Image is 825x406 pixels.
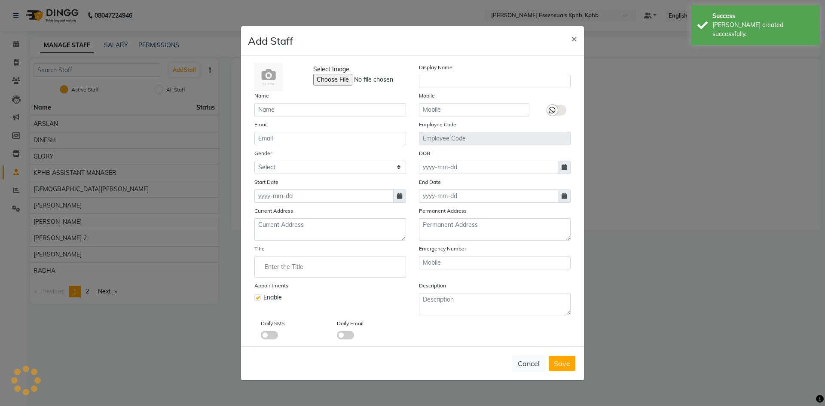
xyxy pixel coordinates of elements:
label: Employee Code [419,121,456,128]
label: Current Address [254,207,293,215]
label: End Date [419,178,441,186]
input: yyyy-mm-dd [254,189,394,203]
button: Save [549,356,575,371]
label: Emergency Number [419,245,466,253]
input: Select Image [313,74,430,85]
input: Mobile [419,256,571,269]
label: Title [254,245,265,253]
label: Permanent Address [419,207,467,215]
label: Start Date [254,178,278,186]
img: Cinque Terre [254,63,283,91]
input: Email [254,132,406,145]
label: Display Name [419,64,452,71]
button: Cancel [512,355,545,372]
label: Email [254,121,268,128]
div: Bill created successfully. [712,21,813,39]
input: Enter the Title [258,258,402,275]
label: Daily SMS [261,320,284,327]
span: Select Image [313,65,349,74]
label: Name [254,92,269,100]
label: Daily Email [337,320,364,327]
span: × [571,32,577,45]
input: yyyy-mm-dd [419,189,558,203]
label: Description [419,282,446,290]
input: Employee Code [419,132,571,145]
label: Gender [254,150,272,157]
button: Close [564,26,584,50]
h4: Add Staff [248,33,293,49]
span: Enable [263,293,282,302]
label: Appointments [254,282,288,290]
label: DOB [419,150,430,157]
span: Save [554,359,570,368]
div: Success [712,12,813,21]
label: Mobile [419,92,435,100]
input: yyyy-mm-dd [419,161,558,174]
input: Name [254,103,406,116]
input: Mobile [419,103,529,116]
